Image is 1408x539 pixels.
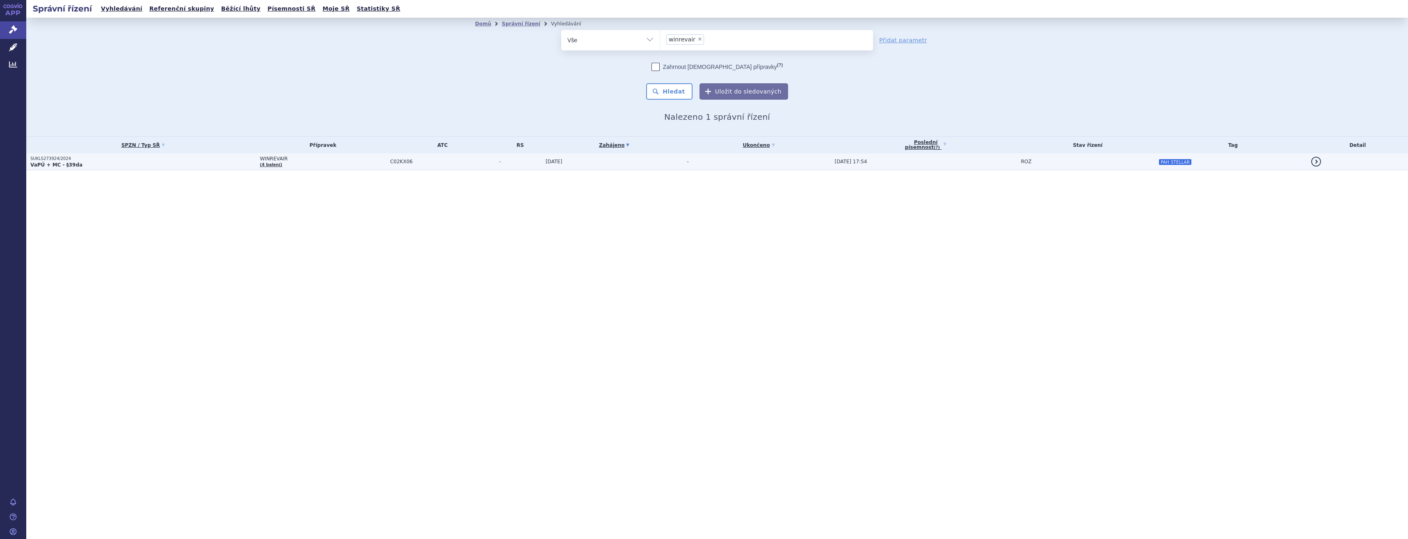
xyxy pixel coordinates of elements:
a: Vyhledávání [98,3,145,14]
a: Běžící lhůty [219,3,263,14]
a: Ukončeno [687,139,831,151]
p: SUKLS273924/2024 [30,156,256,162]
label: Zahrnout [DEMOGRAPHIC_DATA] přípravky [651,63,783,71]
span: × [697,37,702,41]
a: SPZN / Typ SŘ [30,139,256,151]
th: Tag [1154,137,1307,153]
span: winrevair [669,37,695,42]
button: Uložit do sledovaných [699,83,788,100]
span: C02KX06 [390,159,495,164]
a: Poslednípísemnost(?) [834,137,1017,153]
th: RS [495,137,542,153]
li: Vyhledávání [551,18,592,30]
th: Stav řízení [1017,137,1154,153]
a: Písemnosti SŘ [265,3,318,14]
a: Referenční skupiny [147,3,217,14]
span: Nalezeno 1 správní řízení [664,112,770,122]
th: ATC [386,137,495,153]
a: Statistiky SŘ [354,3,402,14]
a: detail [1311,157,1321,167]
a: Správní řízení [502,21,540,27]
a: Domů [475,21,491,27]
span: [DATE] [546,159,562,164]
th: Přípravek [256,137,386,153]
i: PAH STELLAR [1159,159,1191,165]
abbr: (?) [777,62,783,68]
span: WINREVAIR [260,156,386,162]
span: - [687,159,689,164]
span: [DATE] 17:54 [834,159,867,164]
a: (4 balení) [260,162,282,167]
span: - [499,159,542,164]
span: ROZ [1021,159,1031,164]
strong: VaPÚ + MC - §39da [30,162,82,168]
abbr: (?) [934,145,940,150]
button: Hledat [646,83,693,100]
a: Přidat parametr [879,36,927,44]
a: Moje SŘ [320,3,352,14]
input: winrevair [706,34,711,44]
th: Detail [1307,137,1408,153]
h2: Správní řízení [26,3,98,14]
a: Zahájeno [546,139,683,151]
